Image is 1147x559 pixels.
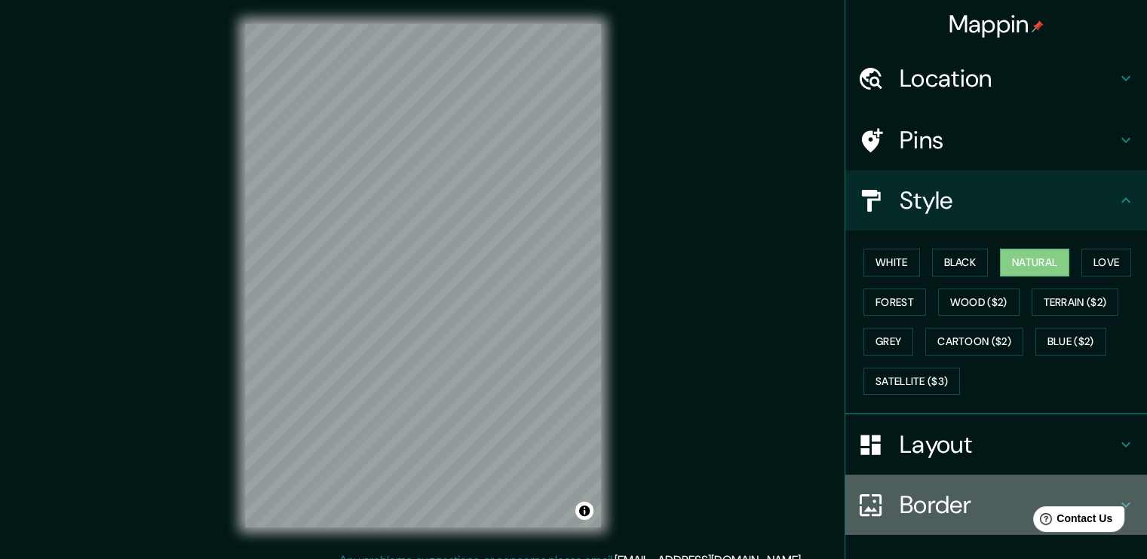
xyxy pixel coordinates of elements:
[1013,500,1130,542] iframe: Help widget launcher
[949,9,1044,39] h4: Mappin
[845,110,1147,170] div: Pins
[900,63,1117,93] h4: Location
[932,249,989,276] button: Black
[845,414,1147,475] div: Layout
[845,475,1147,535] div: Border
[575,502,593,520] button: Toggle attribution
[900,429,1117,460] h4: Layout
[863,368,960,396] button: Satellite ($3)
[938,289,1020,316] button: Wood ($2)
[900,185,1117,215] h4: Style
[1035,328,1106,356] button: Blue ($2)
[863,249,920,276] button: White
[1032,20,1044,32] img: pin-icon.png
[925,328,1023,356] button: Cartoon ($2)
[1081,249,1131,276] button: Love
[1000,249,1069,276] button: Natural
[900,490,1117,520] h4: Border
[845,48,1147,108] div: Location
[1032,289,1119,316] button: Terrain ($2)
[900,125,1117,155] h4: Pins
[245,24,601,527] canvas: Map
[863,328,913,356] button: Grey
[863,289,926,316] button: Forest
[845,170,1147,231] div: Style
